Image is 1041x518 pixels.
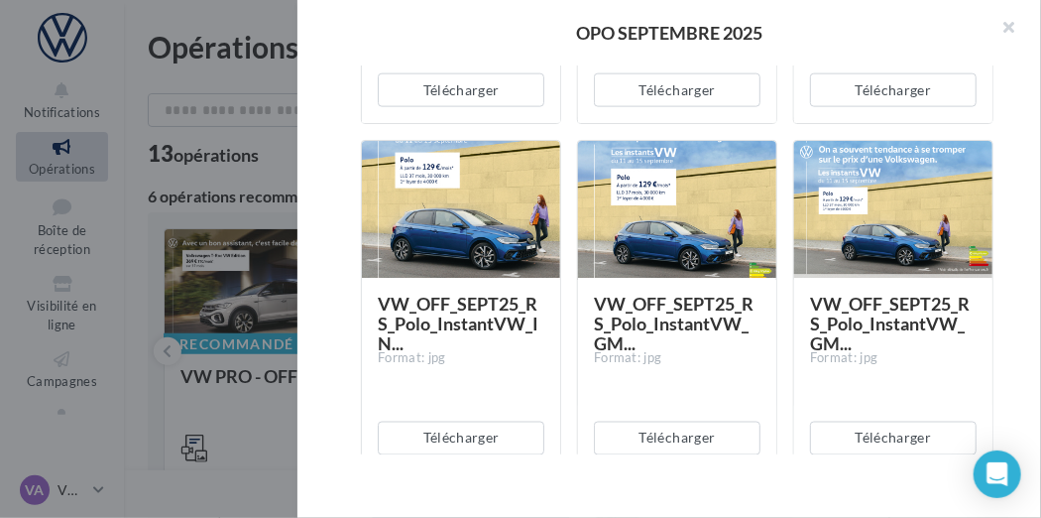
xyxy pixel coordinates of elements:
div: Open Intercom Messenger [974,451,1021,498]
button: Télécharger [378,73,544,107]
button: Télécharger [594,422,760,455]
button: Télécharger [810,73,977,107]
button: Télécharger [378,422,544,455]
span: VW_OFF_SEPT25_RS_Polo_InstantVW_GM... [594,293,753,354]
button: Télécharger [594,73,760,107]
span: VW_OFF_SEPT25_RS_Polo_InstantVW_GM... [810,293,970,354]
div: Format: jpg [378,349,544,367]
span: VW_OFF_SEPT25_RS_Polo_InstantVW_IN... [378,293,538,354]
button: Télécharger [810,422,977,455]
div: Format: jpg [810,349,977,367]
div: Format: jpg [594,349,760,367]
div: OPO SEPTEMBRE 2025 [329,24,1009,42]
